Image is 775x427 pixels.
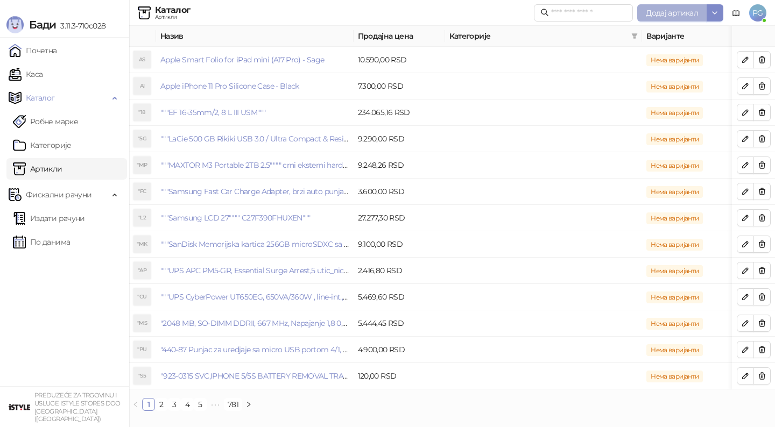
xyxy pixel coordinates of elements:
a: """LaCie 500 GB Rikiki USB 3.0 / Ultra Compact & Resistant aluminum / USB 3.0 / 2.5""""""" [160,134,467,144]
span: Нема варијанти [646,291,703,303]
td: """UPS CyberPower UT650EG, 650VA/360W , line-int., s_uko, desktop""" [156,284,354,310]
td: """SanDisk Memorijska kartica 256GB microSDXC sa SD adapterom SDSQXA1-256G-GN6MA - Extreme PLUS, ... [156,231,354,258]
span: Категорије [449,30,628,42]
div: Артикли [155,15,191,20]
a: """MAXTOR M3 Portable 2TB 2.5"""" crni eksterni hard disk HX-M201TCB/GM""" [160,160,427,170]
li: 3 [168,398,181,411]
td: "923-0315 SVC,IPHONE 5/5S BATTERY REMOVAL TRAY Držač za iPhone sa kojim se otvara display [156,363,354,389]
td: "2048 MB, SO-DIMM DDRII, 667 MHz, Napajanje 1,8 0,1 V, Latencija CL5" [156,310,354,337]
span: filter [631,33,638,39]
span: Нема варијанти [646,186,703,198]
div: "AP [133,262,151,279]
a: Категорије [13,134,72,156]
img: 64x64-companyLogo-77b92cf4-9946-4f36-9751-bf7bb5fd2c7d.png [9,396,30,418]
div: AI [133,77,151,95]
span: Нема варијанти [646,54,703,66]
span: filter [629,28,640,44]
button: left [129,398,142,411]
div: "MS [133,315,151,332]
td: 27.277,30 RSD [354,205,445,231]
a: 3 [168,398,180,410]
div: "PU [133,341,151,358]
a: """UPS APC PM5-GR, Essential Surge Arrest,5 utic_nica""" [160,266,356,275]
li: Следећа страна [242,398,255,411]
th: Продајна цена [354,26,445,47]
a: 781 [224,398,242,410]
a: 1 [143,398,154,410]
a: Документација [728,4,745,22]
li: 4 [181,398,194,411]
div: "18 [133,104,151,121]
td: 5.469,60 RSD [354,284,445,310]
a: Издати рачуни [13,208,85,229]
a: Каса [9,63,43,85]
span: Нема варијанти [646,344,703,356]
span: ••• [207,398,224,411]
td: """Samsung Fast Car Charge Adapter, brzi auto punja_, boja crna""" [156,179,354,205]
td: Apple iPhone 11 Pro Silicone Case - Black [156,73,354,99]
button: Додај артикал [637,4,707,22]
a: Apple iPhone 11 Pro Silicone Case - Black [160,81,299,91]
td: 2.416,80 RSD [354,258,445,284]
td: 5.444,45 RSD [354,310,445,337]
li: 5 [194,398,207,411]
li: 2 [155,398,168,411]
span: Додај артикал [646,8,698,18]
td: 9.290,00 RSD [354,126,445,152]
span: Фискални рачуни [26,184,91,205]
span: Нема варијанти [646,160,703,172]
div: AS [133,51,151,68]
td: 7.300,00 RSD [354,73,445,99]
span: Нема варијанти [646,212,703,224]
span: Нема варијанти [646,81,703,92]
td: 9.100,00 RSD [354,231,445,258]
a: 2 [156,398,167,410]
a: "923-0315 SVC,IPHONE 5/5S BATTERY REMOVAL TRAY Držač za iPhone sa kojim se otvara display [160,371,494,381]
a: """EF 16-35mm/2, 8 L III USM""" [160,108,265,117]
td: """LaCie 500 GB Rikiki USB 3.0 / Ultra Compact & Resistant aluminum / USB 3.0 / 2.5""""""" [156,126,354,152]
a: """UPS CyberPower UT650EG, 650VA/360W , line-int., s_uko, desktop""" [160,292,403,302]
a: "440-87 Punjac za uredjaje sa micro USB portom 4/1, Stand." [160,345,366,354]
small: PREDUZEĆE ZA TRGOVINU I USLUGE ISTYLE STORES DOO [GEOGRAPHIC_DATA] ([GEOGRAPHIC_DATA]) [34,392,121,423]
li: 1 [142,398,155,411]
td: """EF 16-35mm/2, 8 L III USM""" [156,99,354,126]
div: Каталог [155,6,191,15]
td: """Samsung LCD 27"""" C27F390FHUXEN""" [156,205,354,231]
span: Нема варијанти [646,371,703,382]
a: """Samsung Fast Car Charge Adapter, brzi auto punja_, boja crna""" [160,187,390,196]
td: "440-87 Punjac za uredjaje sa micro USB portom 4/1, Stand." [156,337,354,363]
span: Бади [29,18,56,31]
a: Почетна [9,40,57,61]
span: Нема варијанти [646,133,703,145]
a: "2048 MB, SO-DIMM DDRII, 667 MHz, Napajanje 1,8 0,1 V, Latencija CL5" [160,318,402,328]
a: Робне марке [13,111,78,132]
td: """MAXTOR M3 Portable 2TB 2.5"""" crni eksterni hard disk HX-M201TCB/GM""" [156,152,354,179]
div: "CU [133,288,151,305]
img: Artikli [138,6,151,19]
span: 3.11.3-710c028 [56,21,105,31]
li: 781 [224,398,242,411]
span: Нема варијанти [646,239,703,251]
td: 234.065,16 RSD [354,99,445,126]
a: По данима [13,231,70,253]
td: 4.900,00 RSD [354,337,445,363]
button: right [242,398,255,411]
td: 120,00 RSD [354,363,445,389]
span: left [132,401,139,408]
li: Претходна страна [129,398,142,411]
td: """UPS APC PM5-GR, Essential Surge Arrest,5 utic_nica""" [156,258,354,284]
a: Apple Smart Folio for iPad mini (A17 Pro) - Sage [160,55,324,65]
a: 4 [181,398,193,410]
img: Logo [6,16,24,33]
a: """Samsung LCD 27"""" C27F390FHUXEN""" [160,213,311,223]
span: Нема варијанти [646,318,703,330]
td: Apple Smart Folio for iPad mini (A17 Pro) - Sage [156,47,354,73]
span: Каталог [26,87,55,109]
td: 10.590,00 RSD [354,47,445,73]
div: "5G [133,130,151,147]
div: "L2 [133,209,151,226]
span: Нема варијанти [646,107,703,119]
td: 9.248,26 RSD [354,152,445,179]
a: 5 [194,398,206,410]
span: right [245,401,252,408]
